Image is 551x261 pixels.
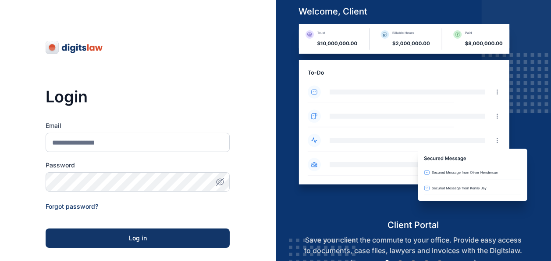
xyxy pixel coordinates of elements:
[46,121,230,130] label: Email
[46,228,230,248] button: Log in
[291,24,535,219] img: client-portal
[291,5,535,18] h5: welcome, client
[291,235,535,256] p: Save your client the commute to your office. Provide easy access to documents, case files, lawyer...
[60,234,216,243] div: Log in
[46,88,230,105] h3: Login
[46,40,103,54] img: digitslaw-logo
[46,161,230,170] label: Password
[46,203,98,210] a: Forgot password?
[291,219,535,231] h5: client portal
